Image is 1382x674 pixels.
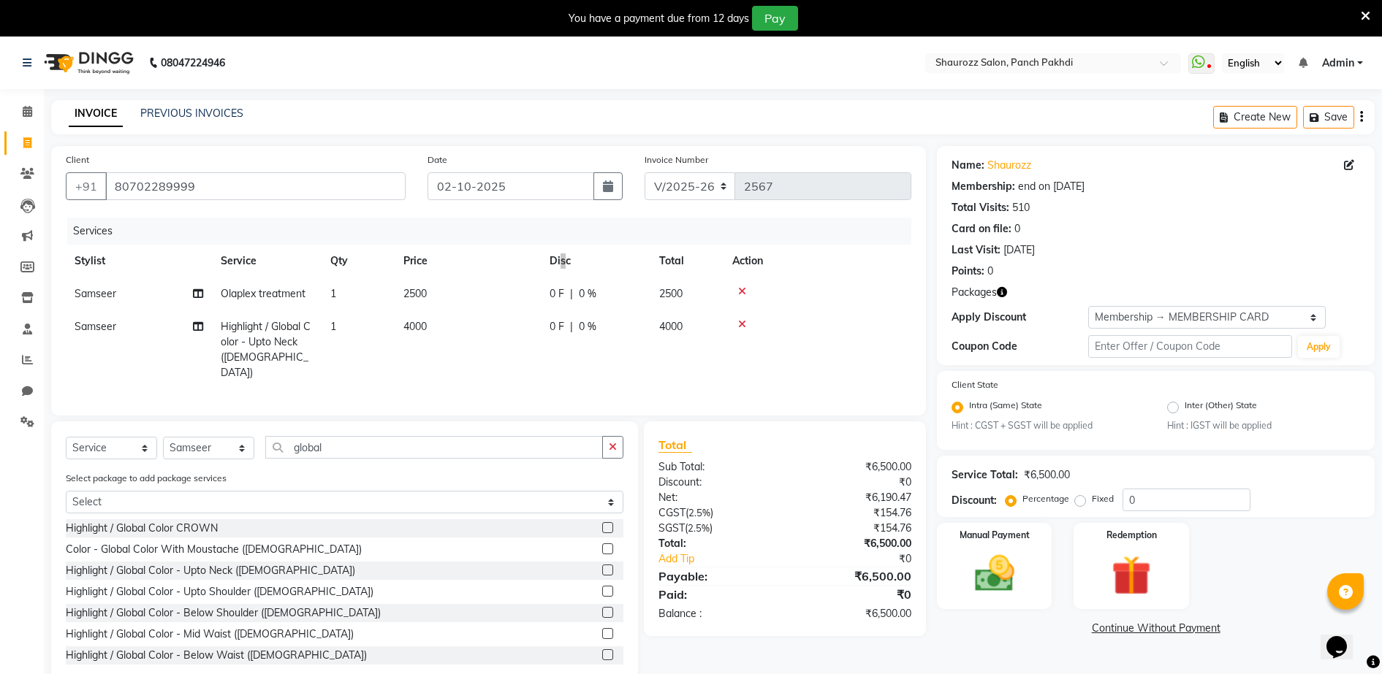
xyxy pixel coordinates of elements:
[1167,419,1360,432] small: Hint : IGST will be applied
[1092,492,1114,505] label: Fixed
[724,245,911,277] th: Action
[1106,529,1157,542] label: Redemption
[66,472,227,485] label: Select package to add package services
[1321,616,1367,659] iframe: chat widget
[648,536,785,551] div: Total:
[1003,242,1035,258] div: [DATE]
[403,320,427,333] span: 4000
[550,319,564,334] span: 0 F
[66,584,373,600] div: Highlight / Global Color - Upto Shoulder ([DEMOGRAPHIC_DATA])
[395,245,541,277] th: Price
[648,606,785,621] div: Balance :
[541,245,650,277] th: Disc
[952,242,1001,258] div: Last Visit:
[952,221,1011,237] div: Card on file:
[66,521,218,536] div: Highlight / Global Color CROWN
[1303,106,1354,129] button: Save
[658,437,692,453] span: Total
[37,42,137,83] img: logo
[785,490,922,505] div: ₹6,190.47
[688,522,710,534] span: 2.5%
[1322,55,1354,71] span: Admin
[659,287,683,300] span: 2500
[212,245,322,277] th: Service
[688,507,710,518] span: 2.5%
[75,287,116,300] span: Samseer
[66,605,381,621] div: Highlight / Global Color - Below Shoulder ([DEMOGRAPHIC_DATA])
[66,648,367,663] div: Highlight / Global Color - Below Waist ([DEMOGRAPHIC_DATA])
[952,158,984,173] div: Name:
[403,287,427,300] span: 2500
[987,158,1031,173] a: Shaurozz
[952,310,1087,325] div: Apply Discount
[66,627,354,642] div: Highlight / Global Color - Mid Waist ([DEMOGRAPHIC_DATA])
[952,264,984,279] div: Points:
[952,493,997,508] div: Discount:
[960,529,1030,542] label: Manual Payment
[66,563,355,578] div: Highlight / Global Color - Upto Neck ([DEMOGRAPHIC_DATA])
[785,459,922,475] div: ₹6,500.00
[785,606,922,621] div: ₹6,500.00
[330,287,336,300] span: 1
[66,245,212,277] th: Stylist
[648,586,785,603] div: Paid:
[66,542,362,557] div: Color - Global Color With Moustache ([DEMOGRAPHIC_DATA])
[648,505,785,521] div: ( )
[648,490,785,505] div: Net:
[1099,551,1163,600] img: _gift.svg
[428,153,447,166] label: Date
[330,320,336,333] span: 1
[952,467,1018,483] div: Service Total:
[785,475,922,490] div: ₹0
[808,551,923,567] div: ₹0
[969,399,1042,416] label: Intra (Same) State
[785,521,922,536] div: ₹154.76
[658,521,685,535] span: SGST
[161,42,225,83] b: 08047224946
[322,245,395,277] th: Qty
[648,567,785,585] div: Payable:
[66,153,89,166] label: Client
[105,172,406,200] input: Search by Name/Mobile/Email/Code
[1088,335,1292,358] input: Enter Offer / Coupon Code
[785,567,922,585] div: ₹6,500.00
[785,505,922,521] div: ₹154.76
[648,475,785,490] div: Discount:
[648,521,785,536] div: ( )
[648,459,785,475] div: Sub Total:
[1185,399,1257,416] label: Inter (Other) State
[658,506,686,519] span: CGST
[650,245,724,277] th: Total
[221,320,311,379] span: Highlight / Global Color - Upto Neck ([DEMOGRAPHIC_DATA])
[550,286,564,302] span: 0 F
[952,419,1144,432] small: Hint : CGST + SGST will be applied
[952,378,998,391] label: Client State
[752,6,798,31] button: Pay
[1298,336,1340,358] button: Apply
[221,287,305,300] span: Olaplex treatment
[963,551,1027,596] img: _cash.svg
[952,179,1015,194] div: Membership:
[659,320,683,333] span: 4000
[570,319,573,334] span: |
[579,319,596,334] span: 0 %
[66,172,107,200] button: +91
[987,264,993,279] div: 0
[569,11,749,26] div: You have a payment due from 12 days
[69,101,123,127] a: INVOICE
[1024,467,1070,483] div: ₹6,500.00
[579,286,596,302] span: 0 %
[1018,179,1085,194] div: end on [DATE]
[67,218,922,245] div: Services
[75,320,116,333] span: Samseer
[785,536,922,551] div: ₹6,500.00
[1012,200,1030,215] div: 510
[570,286,573,302] span: |
[645,153,708,166] label: Invoice Number
[940,621,1372,636] a: Continue Without Payment
[1022,492,1069,505] label: Percentage
[952,200,1009,215] div: Total Visits:
[785,586,922,603] div: ₹0
[140,107,243,120] a: PREVIOUS INVOICES
[1213,106,1297,129] button: Create New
